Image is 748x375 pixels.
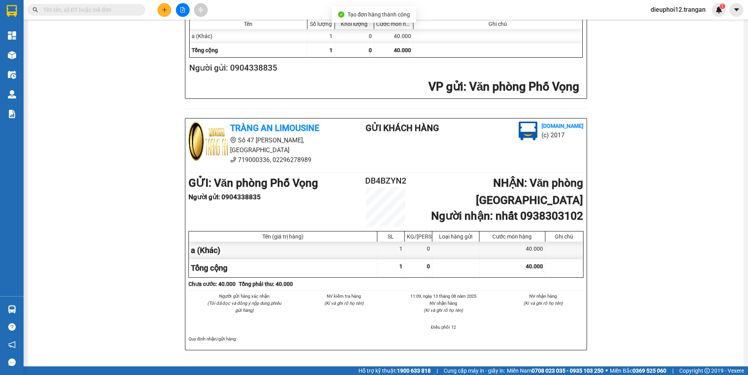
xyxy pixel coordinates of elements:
[405,242,432,259] div: 0
[188,281,236,287] b: Chưa cước : 40.000
[239,281,293,287] b: Tổng phải thu: 40.000
[8,323,16,331] span: question-circle
[431,209,583,222] b: Người nhận : nhất 0938303102
[721,4,724,9] span: 1
[337,21,372,27] div: Khối lượng
[191,233,375,240] div: Tên (giá trị hàng)
[188,122,228,161] img: logo.jpg
[8,71,16,79] img: warehouse-icon
[379,233,402,240] div: SL
[541,130,583,140] li: (c) 2017
[189,62,580,75] h2: Người gửi: 0904338835
[424,308,463,313] i: (Kí và ghi rõ họ tên)
[204,293,285,300] li: Người gửi hàng xác nhận
[180,7,185,13] span: file-add
[427,263,430,269] span: 0
[192,47,218,53] span: Tổng cộng
[526,263,543,269] span: 40.000
[189,242,377,259] div: a (Khác)
[8,305,16,313] img: warehouse-icon
[605,369,608,372] span: ⚪️
[338,11,344,18] span: check-circle
[407,233,430,240] div: KG/[PERSON_NAME]
[532,368,604,374] strong: 0708 023 035 - 0935 103 250
[192,21,305,27] div: Tên
[672,366,673,375] span: |
[476,177,583,207] b: NHẬN : Văn phòng [GEOGRAPHIC_DATA]
[733,6,740,13] span: caret-down
[7,5,17,17] img: logo-vxr
[33,7,38,13] span: search
[479,242,545,259] div: 40.000
[188,177,318,189] b: GỬI : Văn phòng Phố Vọng
[230,157,236,163] span: phone
[194,3,208,17] button: aim
[610,366,666,375] span: Miền Bắc
[8,110,16,118] img: solution-icon
[377,242,405,259] div: 1
[335,29,374,43] div: 0
[8,341,16,348] span: notification
[8,90,16,98] img: warehouse-icon
[376,21,411,27] div: Cước món hàng
[358,366,431,375] span: Hỗ trợ kỹ thuật:
[198,7,203,13] span: aim
[307,29,335,43] div: 1
[188,335,583,342] div: Quy định nhận/gửi hàng :
[230,123,319,133] b: Tràng An Limousine
[374,29,413,43] div: 40.000
[190,29,307,43] div: a (Khác)
[324,300,364,306] i: (Kí và ghi rõ họ tên)
[191,263,227,273] span: Tổng cộng
[715,6,722,13] img: icon-new-feature
[403,324,484,331] li: Điều phối 12
[188,155,335,165] li: 719000336, 02296278989
[399,263,402,269] span: 1
[481,233,543,240] div: Cước món hàng
[176,3,190,17] button: file-add
[644,5,712,15] span: dieuphoi12.trangan
[519,122,538,140] img: logo.jpg
[329,47,333,53] span: 1
[507,366,604,375] span: Miền Nam
[230,137,236,143] span: environment
[547,233,581,240] div: Ghi chú
[437,366,438,375] span: |
[730,3,743,17] button: caret-down
[347,11,410,18] span: Tạo đơn hàng thành công
[8,31,16,40] img: dashboard-icon
[704,368,710,373] span: copyright
[403,300,484,307] li: NV nhận hàng
[633,368,666,374] strong: 0369 525 060
[394,47,411,53] span: 40.000
[434,233,477,240] div: Loại hàng gửi
[397,368,431,374] strong: 1900 633 818
[189,79,580,95] h2: : Văn phòng Phố Vọng
[207,300,281,313] i: (Tôi đã đọc và đồng ý nộp dung phiếu gửi hàng)
[369,47,372,53] span: 0
[162,7,167,13] span: plus
[444,366,505,375] span: Cung cấp máy in - giấy in:
[415,21,580,27] div: Ghi chú
[541,123,583,129] b: [DOMAIN_NAME]
[720,4,725,9] sup: 1
[188,193,261,201] b: Người gửi : 0904338835
[403,293,484,300] li: 11:09, ngày 13 tháng 08 năm 2025
[188,135,335,155] li: Số 47 [PERSON_NAME], [GEOGRAPHIC_DATA]
[366,123,439,133] b: Gửi khách hàng
[304,293,384,300] li: NV kiểm tra hàng
[428,80,463,93] span: VP gửi
[353,175,419,187] h2: DB4BZYN2
[43,5,136,14] input: Tìm tên, số ĐT hoặc mã đơn
[8,51,16,59] img: warehouse-icon
[309,21,333,27] div: Số lượng
[157,3,171,17] button: plus
[503,293,583,300] li: NV nhận hàng
[8,359,16,366] span: message
[523,300,563,306] i: (Kí và ghi rõ họ tên)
